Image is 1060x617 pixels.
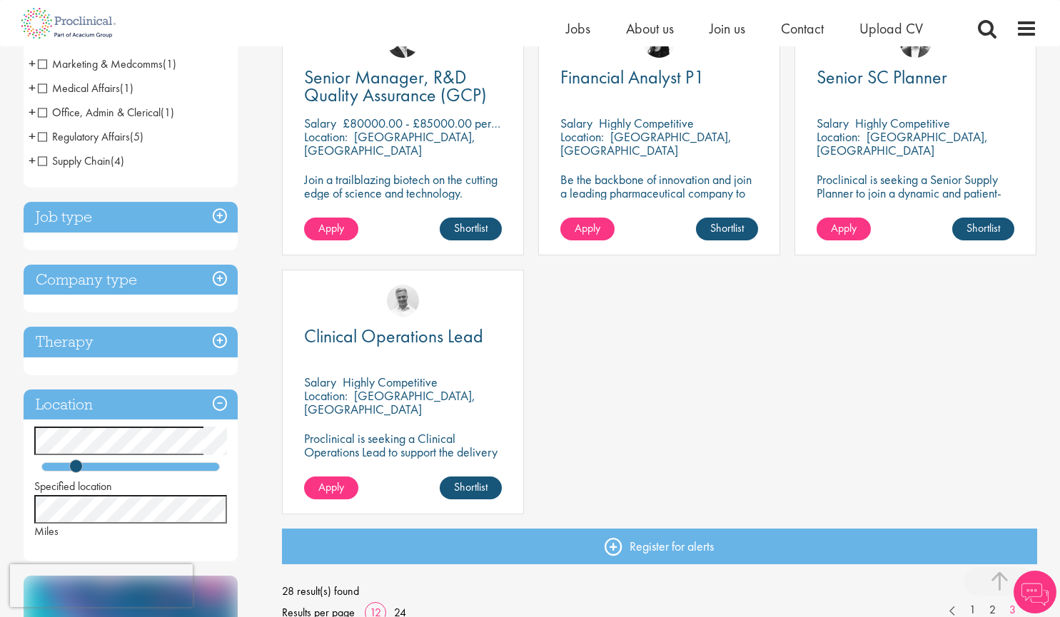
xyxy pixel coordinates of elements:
span: + [29,101,36,123]
span: Financial Analyst P1 [560,65,705,89]
span: Marketing & Medcomms [38,56,163,71]
span: Senior SC Planner [817,65,947,89]
p: Highly Competitive [599,115,694,131]
span: Office, Admin & Clerical [38,105,174,120]
iframe: reCAPTCHA [10,564,193,607]
a: Shortlist [440,476,502,499]
span: Salary [304,374,336,390]
span: Salary [560,115,592,131]
a: Clinical Operations Lead [304,327,502,345]
a: Apply [304,218,358,240]
p: Proclinical is seeking a Senior Supply Planner to join a dynamic and patient-focused team within ... [817,173,1014,227]
h3: Therapy [24,327,238,357]
span: + [29,53,36,74]
p: Be the backbone of innovation and join a leading pharmaceutical company to help keep life-changin... [560,173,758,227]
a: Jobs [566,19,590,38]
span: Marketing & Medcomms [38,56,176,71]
a: Join us [710,19,745,38]
span: Apply [318,220,344,235]
span: Supply Chain [38,153,124,168]
a: Register for alerts [282,529,1037,564]
a: Shortlist [696,218,758,240]
span: 28 result(s) found [282,581,1037,602]
img: Chatbot [1014,571,1056,613]
p: Highly Competitive [855,115,950,131]
h3: Location [24,389,238,420]
span: (5) [130,129,143,144]
span: (4) [111,153,124,168]
span: Regulatory Affairs [38,129,143,144]
img: Joshua Bye [387,285,419,317]
p: £80000.00 - £85000.00 per annum [343,115,526,131]
span: Clinical Operations Lead [304,324,483,348]
span: (1) [161,105,174,120]
span: Location: [304,128,348,145]
a: Senior Manager, R&D Quality Assurance (GCP) [304,68,502,104]
p: Highly Competitive [343,374,438,390]
a: Senior SC Planner [817,68,1014,86]
a: Shortlist [440,218,502,240]
span: + [29,126,36,147]
h3: Job type [24,202,238,233]
a: Upload CV [859,19,923,38]
span: Specified location [34,479,112,494]
p: [GEOGRAPHIC_DATA], [GEOGRAPHIC_DATA] [560,128,732,158]
a: Shortlist [952,218,1014,240]
span: Office, Admin & Clerical [38,105,161,120]
p: Proclinical is seeking a Clinical Operations Lead to support the delivery of clinical trials in o... [304,432,502,472]
span: (1) [120,81,133,96]
span: Apply [318,479,344,494]
span: Salary [817,115,849,131]
h3: Company type [24,265,238,295]
a: Financial Analyst P1 [560,68,758,86]
span: (1) [163,56,176,71]
span: Supply Chain [38,153,111,168]
a: About us [626,19,674,38]
span: Senior Manager, R&D Quality Assurance (GCP) [304,65,487,107]
span: Salary [304,115,336,131]
a: Apply [304,476,358,499]
span: Apply [831,220,857,235]
span: Miles [34,524,59,539]
span: + [29,77,36,98]
p: [GEOGRAPHIC_DATA], [GEOGRAPHIC_DATA] [817,128,988,158]
span: + [29,150,36,171]
span: Apply [575,220,600,235]
span: Regulatory Affairs [38,129,130,144]
span: Location: [560,128,604,145]
span: Medical Affairs [38,81,133,96]
a: Apply [560,218,615,240]
span: Location: [304,387,348,404]
span: Location: [817,128,860,145]
p: Join a trailblazing biotech on the cutting edge of science and technology. [304,173,502,200]
a: Apply [817,218,871,240]
p: [GEOGRAPHIC_DATA], [GEOGRAPHIC_DATA] [304,387,475,417]
span: Medical Affairs [38,81,120,96]
a: Contact [781,19,824,38]
p: [GEOGRAPHIC_DATA], [GEOGRAPHIC_DATA] [304,128,475,158]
